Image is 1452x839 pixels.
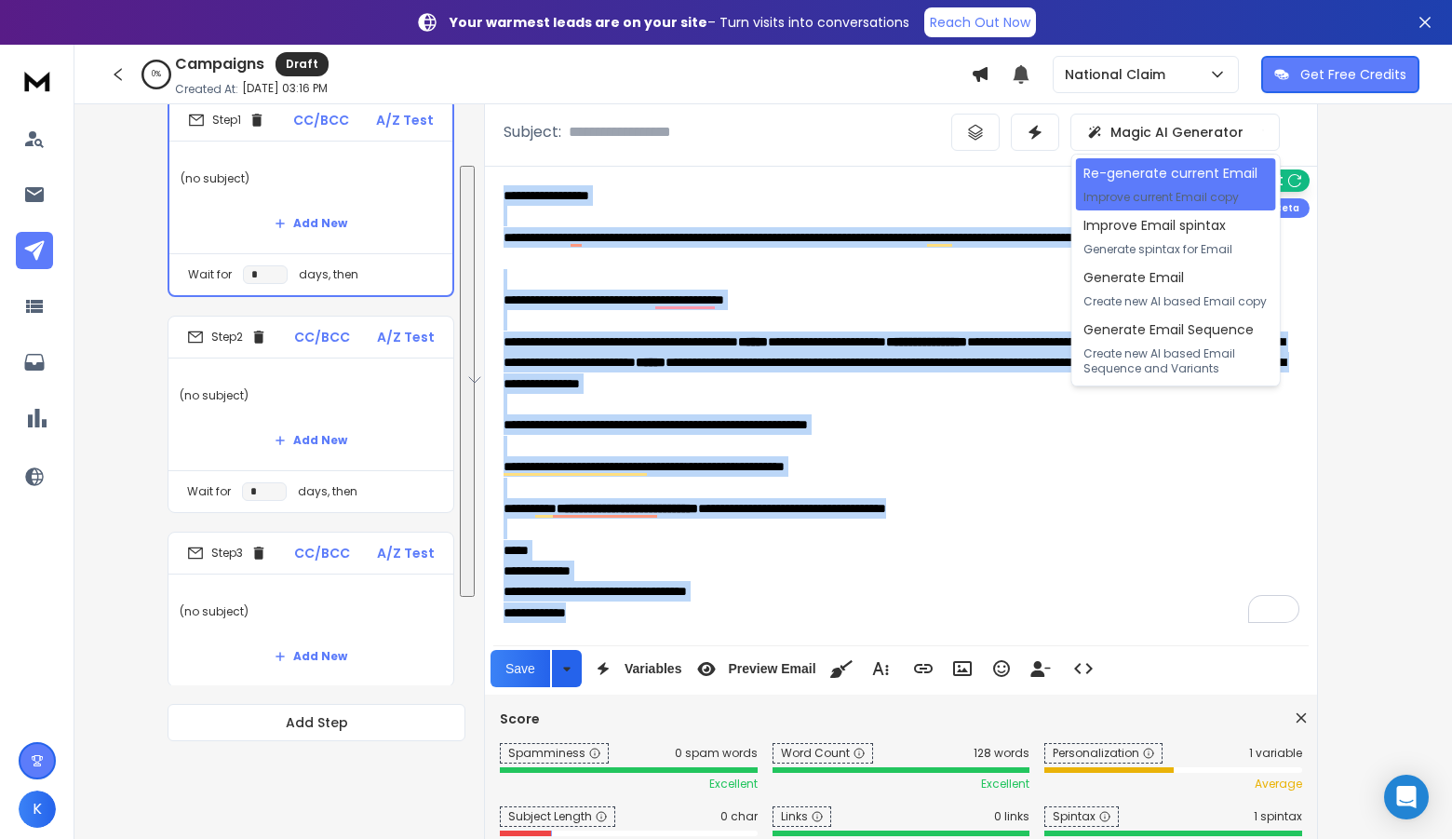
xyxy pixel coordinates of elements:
[188,112,265,129] div: Step 1
[500,710,1302,728] h3: Score
[1265,198,1310,218] div: Beta
[1300,65,1406,84] p: Get Free Credits
[773,806,831,827] span: Links
[491,650,550,687] button: Save
[1255,777,1302,792] span: average
[260,638,362,675] button: Add New
[168,532,454,687] li: Step3CC/BCCA/Z Test(no subject)Add New
[294,328,350,346] p: CC/BCC
[621,661,686,677] span: Variables
[175,82,238,97] p: Created At:
[260,205,362,242] button: Add New
[19,63,56,98] img: logo
[242,81,328,96] p: [DATE] 03:16 PM
[260,422,362,459] button: Add New
[1249,746,1302,761] span: 1 variable
[945,650,980,687] button: Insert Image (⌘P)
[863,650,898,687] button: More Text
[181,153,441,205] p: (no subject)
[376,111,434,129] p: A/Z Test
[504,121,561,143] p: Subject:
[689,650,819,687] button: Preview Email
[188,267,232,282] p: Wait for
[168,704,465,741] button: Add Step
[1083,164,1257,183] h1: Re-generate current Email
[175,53,264,75] h1: Campaigns
[1254,809,1302,824] span: 1 spintax
[924,7,1036,37] a: Reach Out Now
[187,329,267,345] div: Step 2
[500,806,615,827] span: Subject Length
[299,267,358,282] p: days, then
[981,777,1029,792] span: excellent
[450,13,909,32] p: – Turn visits into conversations
[1065,65,1173,84] p: National Claim
[293,111,349,129] p: CC/BCC
[1083,190,1257,205] p: Improve current Email copy
[294,544,350,562] p: CC/BCC
[276,52,329,76] div: Draft
[19,791,56,828] button: K
[585,650,686,687] button: Variables
[1023,650,1058,687] button: Insert Unsubscribe Link
[906,650,941,687] button: Insert Link (⌘K)
[168,98,454,297] li: Step1CC/BCCA/Z Test(no subject)Add NewWait fordays, then
[152,69,161,80] p: 0 %
[994,809,1029,824] span: 0 links
[773,743,873,764] span: Word Count
[1083,216,1232,235] h1: Improve Email spintax
[984,650,1019,687] button: Emoticons
[485,167,1317,642] div: To enrich screen reader interactions, please activate Accessibility in Grammarly extension settings
[1083,320,1269,339] h1: Generate Email Sequence
[168,316,454,513] li: Step2CC/BCCA/Z Test(no subject)Add NewWait fordays, then
[187,484,231,499] p: Wait for
[824,650,859,687] button: Clean HTML
[298,484,357,499] p: days, then
[720,809,758,824] span: 0 char
[1384,775,1429,819] div: Open Intercom Messenger
[180,370,442,422] p: (no subject)
[500,743,609,764] span: Spamminess
[724,661,819,677] span: Preview Email
[377,544,435,562] p: A/Z Test
[1083,294,1267,309] p: Create new AI based Email copy
[1110,123,1244,142] p: Magic AI Generator
[675,746,758,761] span: 0 spam words
[1044,743,1163,764] span: Personalization
[930,13,1030,32] p: Reach Out Now
[709,777,758,792] span: excellent
[450,13,707,32] strong: Your warmest leads are on your site
[180,586,442,638] p: (no subject)
[1083,242,1232,257] p: Generate spintax for Email
[187,545,267,562] div: Step 3
[1070,114,1280,151] button: Magic AI Generator
[377,328,435,346] p: A/Z Test
[974,746,1029,761] span: 128 words
[1044,806,1119,827] span: Spintax
[1261,56,1419,93] button: Get Free Credits
[1083,346,1269,376] p: Create new AI based Email Sequence and Variants
[1083,268,1267,287] h1: Generate Email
